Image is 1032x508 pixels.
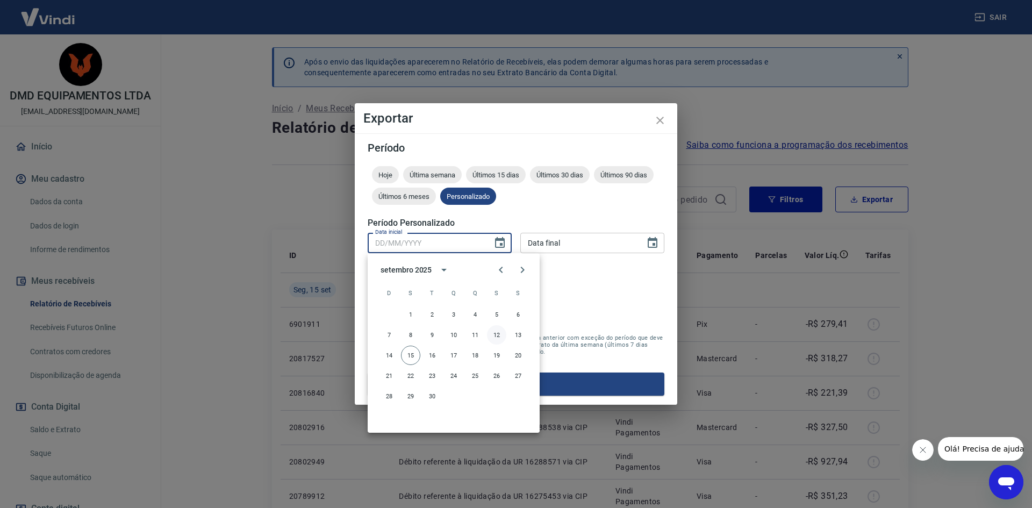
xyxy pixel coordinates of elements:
[520,233,637,253] input: DD/MM/YYYY
[465,282,485,304] span: quinta-feira
[490,259,512,281] button: Previous month
[487,325,506,345] button: 12
[444,366,463,385] button: 24
[422,387,442,406] button: 30
[372,192,436,201] span: Últimos 6 meses
[401,282,420,304] span: segunda-feira
[6,8,90,16] span: Olá! Precisa de ajuda?
[440,192,496,201] span: Personalizado
[401,325,420,345] button: 8
[444,305,463,324] button: 3
[440,188,496,205] div: Personalizado
[444,346,463,365] button: 17
[530,166,590,183] div: Últimos 30 dias
[466,166,526,183] div: Últimos 15 dias
[444,325,463,345] button: 10
[594,166,654,183] div: Últimos 90 dias
[512,259,533,281] button: Next month
[372,166,399,183] div: Hoje
[444,282,463,304] span: quarta-feira
[508,366,528,385] button: 27
[372,188,436,205] div: Últimos 6 meses
[379,325,399,345] button: 7
[647,108,673,133] button: close
[422,282,442,304] span: terça-feira
[401,387,420,406] button: 29
[466,171,526,179] span: Últimos 15 dias
[912,439,934,461] iframe: Fechar mensagem
[989,465,1023,499] iframe: Botão para abrir a janela de mensagens
[487,282,506,304] span: sexta-feira
[379,282,399,304] span: domingo
[368,142,664,153] h5: Período
[368,233,485,253] input: DD/MM/YYYY
[422,346,442,365] button: 16
[372,171,399,179] span: Hoje
[422,305,442,324] button: 2
[508,305,528,324] button: 6
[530,171,590,179] span: Últimos 30 dias
[379,346,399,365] button: 14
[363,112,669,125] h4: Exportar
[938,437,1023,461] iframe: Mensagem da empresa
[487,346,506,365] button: 19
[379,366,399,385] button: 21
[508,346,528,365] button: 20
[487,366,506,385] button: 26
[594,171,654,179] span: Últimos 90 dias
[368,218,664,228] h5: Período Personalizado
[422,325,442,345] button: 9
[422,366,442,385] button: 23
[465,366,485,385] button: 25
[465,325,485,345] button: 11
[401,346,420,365] button: 15
[642,232,663,254] button: Choose date
[487,305,506,324] button: 5
[465,305,485,324] button: 4
[489,232,511,254] button: Choose date
[508,282,528,304] span: sábado
[403,166,462,183] div: Última semana
[375,228,403,236] label: Data inicial
[508,325,528,345] button: 13
[435,261,453,279] button: calendar view is open, switch to year view
[403,171,462,179] span: Última semana
[381,264,432,276] div: setembro 2025
[465,346,485,365] button: 18
[401,305,420,324] button: 1
[401,366,420,385] button: 22
[379,387,399,406] button: 28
